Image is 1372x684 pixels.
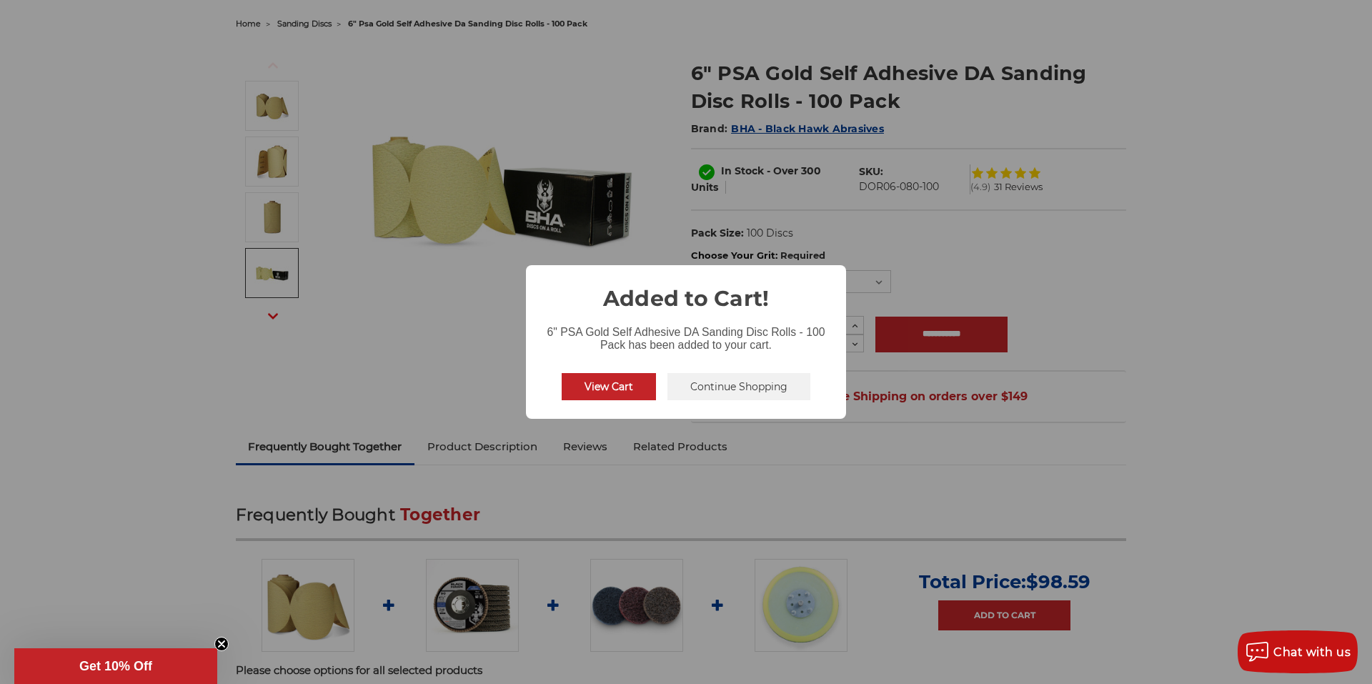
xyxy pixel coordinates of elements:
[79,659,152,673] span: Get 10% Off
[1273,645,1351,659] span: Chat with us
[526,314,846,355] div: 6" PSA Gold Self Adhesive DA Sanding Disc Rolls - 100 Pack has been added to your cart.
[562,373,656,400] button: View Cart
[214,637,229,651] button: Close teaser
[526,265,846,314] h2: Added to Cart!
[1238,630,1358,673] button: Chat with us
[667,373,810,400] button: Continue Shopping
